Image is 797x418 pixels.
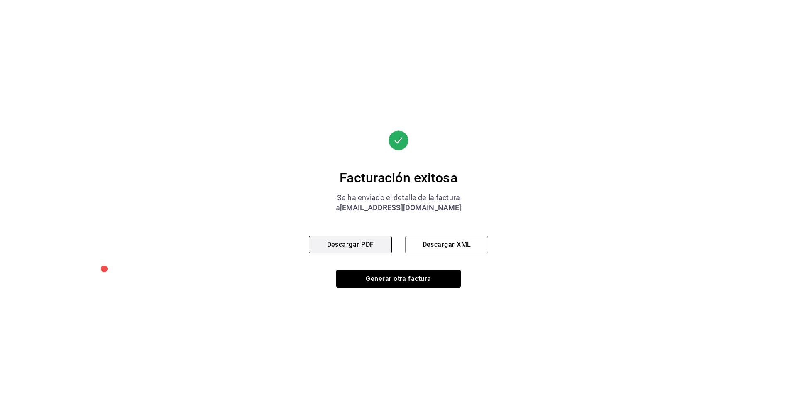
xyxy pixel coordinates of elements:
[309,170,488,186] div: Facturación exitosa
[405,236,488,253] button: Descargar XML
[309,193,488,203] div: Se ha enviado el detalle de la factura
[309,236,392,253] button: Descargar PDF
[336,270,461,288] button: Generar otra factura
[309,203,488,213] div: a
[340,203,462,212] span: [EMAIL_ADDRESS][DOMAIN_NAME]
